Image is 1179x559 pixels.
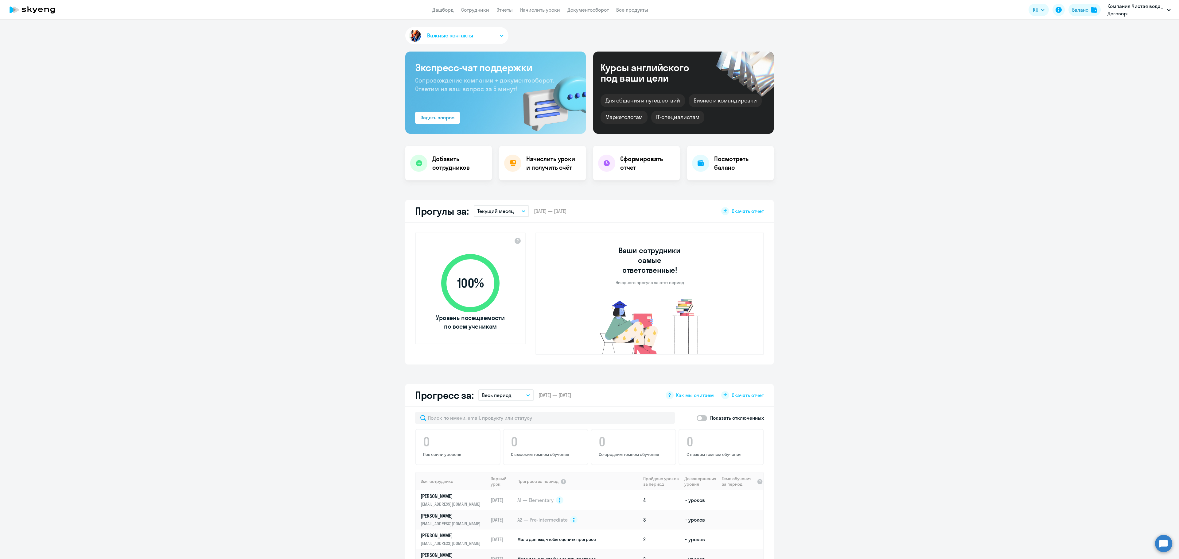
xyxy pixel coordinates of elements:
[682,510,719,530] td: ~ уроков
[435,276,506,291] span: 100 %
[588,298,711,354] img: no-truants
[432,7,454,13] a: Дашборд
[601,62,706,83] div: Курсы английского под ваши цели
[415,76,554,93] span: Сопровождение компании + документооборот. Ответим на ваш вопрос за 5 минут!
[616,7,648,13] a: Все продукты
[1104,2,1174,17] button: Компания Чистая вода_ Договор-предоплата_2025 года, КОМПАНИЯ ЧИСТАЯ ВОДА, ООО
[641,490,682,510] td: 4
[488,530,517,549] td: [DATE]
[461,7,489,13] a: Сотрудники
[421,493,488,507] a: [PERSON_NAME][EMAIL_ADDRESS][DOMAIN_NAME]
[517,537,596,542] span: Мало данных, чтобы оценить прогресс
[415,112,460,124] button: Задать вопрос
[405,27,508,44] button: Важные контакты
[1029,4,1049,16] button: RU
[1091,7,1097,13] img: balance
[435,314,506,331] span: Уровень посещаемости по всем ученикам
[421,552,484,558] p: [PERSON_NAME]
[421,532,488,547] a: [PERSON_NAME][EMAIL_ADDRESS][DOMAIN_NAME]
[488,510,517,530] td: [DATE]
[689,94,762,107] div: Бизнес и командировки
[1068,4,1101,16] button: Балансbalance
[421,532,484,539] p: [PERSON_NAME]
[641,530,682,549] td: 2
[1072,6,1088,13] div: Баланс
[676,392,714,399] span: Как мы считаем
[488,490,517,510] td: [DATE]
[416,472,488,490] th: Имя сотрудника
[534,208,566,214] span: [DATE] — [DATE]
[415,389,473,401] h2: Прогресс за:
[517,497,554,503] span: A1 — Elementary
[478,389,534,401] button: Весь период
[421,520,484,527] p: [EMAIL_ADDRESS][DOMAIN_NAME]
[732,208,764,214] span: Скачать отчет
[415,412,675,424] input: Поиск по имени, email, продукту или статусу
[474,205,529,217] button: Текущий месяц
[421,512,488,527] a: [PERSON_NAME][EMAIL_ADDRESS][DOMAIN_NAME]
[722,476,755,487] span: Темп обучения за период
[682,530,719,549] td: ~ уроков
[732,392,764,399] span: Скачать отчет
[601,111,648,124] div: Маркетологам
[482,391,512,399] p: Весь период
[517,516,568,523] span: A2 — Pre-Intermediate
[567,7,609,13] a: Документооборот
[415,61,576,74] h3: Экспресс-чат поддержки
[601,94,685,107] div: Для общения и путешествий
[427,32,473,40] span: Важные контакты
[514,65,586,134] img: bg-img
[408,29,422,43] img: avatar
[421,540,484,547] p: [EMAIL_ADDRESS][DOMAIN_NAME]
[641,510,682,530] td: 3
[421,501,484,507] p: [EMAIL_ADDRESS][DOMAIN_NAME]
[421,114,454,121] div: Задать вопрос
[488,472,517,490] th: Первый урок
[620,155,675,172] h4: Сформировать отчет
[539,392,571,399] span: [DATE] — [DATE]
[415,205,469,217] h2: Прогулы за:
[714,155,769,172] h4: Посмотреть баланс
[526,155,580,172] h4: Начислить уроки и получить счёт
[710,414,764,422] p: Показать отключенных
[477,207,514,215] p: Текущий месяц
[421,512,484,519] p: [PERSON_NAME]
[616,280,684,285] p: Ни одного прогула за этот период
[610,245,689,275] h3: Ваши сотрудники самые ответственные!
[496,7,513,13] a: Отчеты
[1107,2,1165,17] p: Компания Чистая вода_ Договор-предоплата_2025 года, КОМПАНИЯ ЧИСТАЯ ВОДА, ООО
[641,472,682,490] th: Пройдено уроков за период
[651,111,704,124] div: IT-специалистам
[682,472,719,490] th: До завершения уровня
[1033,6,1038,13] span: RU
[432,155,487,172] h4: Добавить сотрудников
[682,490,719,510] td: ~ уроков
[517,479,558,484] span: Прогресс за период
[421,493,484,499] p: [PERSON_NAME]
[520,7,560,13] a: Начислить уроки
